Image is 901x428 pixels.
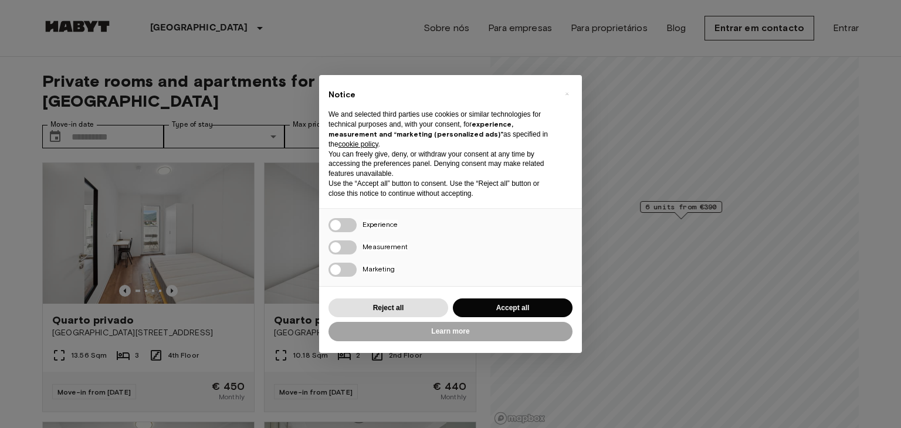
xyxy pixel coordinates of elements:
[338,140,378,148] a: cookie policy
[328,89,554,101] h2: Notice
[328,179,554,199] p: Use the “Accept all” button to consent. Use the “Reject all” button or close this notice to conti...
[363,264,395,273] span: Marketing
[328,298,448,318] button: Reject all
[328,120,513,138] strong: experience, measurement and “marketing (personalized ads)”
[328,110,554,149] p: We and selected third parties use cookies or similar technologies for technical purposes and, wit...
[565,87,569,101] span: ×
[363,220,398,229] span: Experience
[453,298,573,318] button: Accept all
[328,322,573,341] button: Learn more
[363,242,408,251] span: Measurement
[557,84,576,103] button: Close this notice
[328,150,554,179] p: You can freely give, deny, or withdraw your consent at any time by accessing the preferences pane...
